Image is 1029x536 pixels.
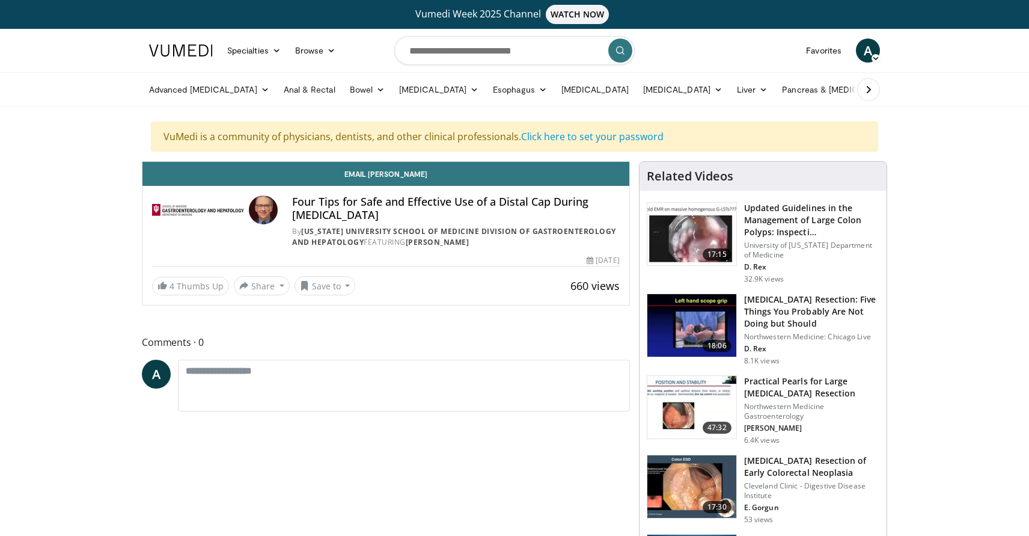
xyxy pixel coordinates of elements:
a: 17:15 Updated Guidelines in the Management of Large Colon Polyps: Inspecti… University of [US_STA... [647,202,879,284]
a: Bowel [343,78,392,102]
img: VuMedi Logo [149,45,213,57]
a: 4 Thumbs Up [152,277,229,295]
p: Northwestern Medicine: Chicago Live [744,332,879,342]
button: Share [234,276,290,295]
span: Comments 0 [142,334,630,350]
h3: Updated Guidelines in the Management of Large Colon Polyps: Inspecti… [744,202,879,238]
a: [PERSON_NAME] [406,237,469,247]
a: Specialties [220,39,288,63]
a: Pancreas & [MEDICAL_DATA] [775,78,915,102]
span: 18:06 [703,340,731,352]
a: Anal & Rectal [276,78,343,102]
a: [MEDICAL_DATA] [392,78,486,102]
img: 2f3204fc-fe9c-4e55-bbc2-21ba8c8e5b61.150x105_q85_crop-smart_upscale.jpg [647,455,736,518]
a: [MEDICAL_DATA] [636,78,730,102]
input: Search topics, interventions [394,36,635,65]
h4: Four Tips for Safe and Effective Use of a Distal Cap During [MEDICAL_DATA] [292,196,619,221]
a: Favorites [799,39,849,63]
span: WATCH NOW [546,5,609,24]
h3: [MEDICAL_DATA] Resection of Early Colorectal Neoplasia [744,455,879,479]
a: Click here to set your password [521,130,664,143]
p: 6.4K views [744,436,780,445]
span: 17:15 [703,248,731,260]
span: 47:32 [703,422,731,434]
a: A [142,360,171,389]
p: Cleveland Clinic - Digestive Disease Institute [744,481,879,501]
div: By FEATURING [292,226,619,248]
p: D. Rex [744,262,879,272]
h3: Practical Pearls for Large [MEDICAL_DATA] Resection [744,375,879,399]
img: 0daeedfc-011e-4156-8487-34fa55861f89.150x105_q85_crop-smart_upscale.jpg [647,376,736,439]
p: University of [US_STATE] Department of Medicine [744,241,879,260]
a: Advanced [MEDICAL_DATA] [142,78,276,102]
a: [US_STATE] University School of Medicine Division of Gastroenterology and Hepatology [292,226,616,247]
a: Email [PERSON_NAME] [142,162,629,186]
a: 18:06 [MEDICAL_DATA] Resection: Five Things You Probably Are Not Doing but Should Northwestern Me... [647,294,879,366]
button: Save to [295,276,356,295]
h4: Related Videos [647,169,733,183]
span: 17:30 [703,501,731,513]
img: Avatar [249,196,278,224]
a: Browse [288,39,343,63]
h3: [MEDICAL_DATA] Resection: Five Things You Probably Are Not Doing but Should [744,294,879,330]
p: Northwestern Medicine Gastroenterology [744,402,879,421]
img: 264924ef-8041-41fd-95c4-78b943f1e5b5.150x105_q85_crop-smart_upscale.jpg [647,294,736,357]
span: 4 [169,280,174,292]
a: 47:32 Practical Pearls for Large [MEDICAL_DATA] Resection Northwestern Medicine Gastroenterology ... [647,375,879,445]
img: dfcfcb0d-b871-4e1a-9f0c-9f64970f7dd8.150x105_q85_crop-smart_upscale.jpg [647,203,736,265]
span: 660 views [570,279,620,293]
p: 53 views [744,515,774,525]
a: Vumedi Week 2025 ChannelWATCH NOW [151,5,878,24]
a: [MEDICAL_DATA] [554,78,636,102]
a: Esophagus [486,78,554,102]
div: VuMedi is a community of physicians, dentists, and other clinical professionals. [151,122,878,152]
a: A [856,39,880,63]
img: Indiana University School of Medicine Division of Gastroenterology and Hepatology [152,196,244,224]
a: Liver [730,78,775,102]
p: 8.1K views [744,356,780,366]
p: 32.9K views [744,274,784,284]
a: 17:30 [MEDICAL_DATA] Resection of Early Colorectal Neoplasia Cleveland Clinic - Digestive Disease... [647,455,879,525]
p: E. Gorgun [744,503,879,513]
p: D. Rex [744,344,879,354]
p: [PERSON_NAME] [744,424,879,433]
div: [DATE] [587,255,619,266]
